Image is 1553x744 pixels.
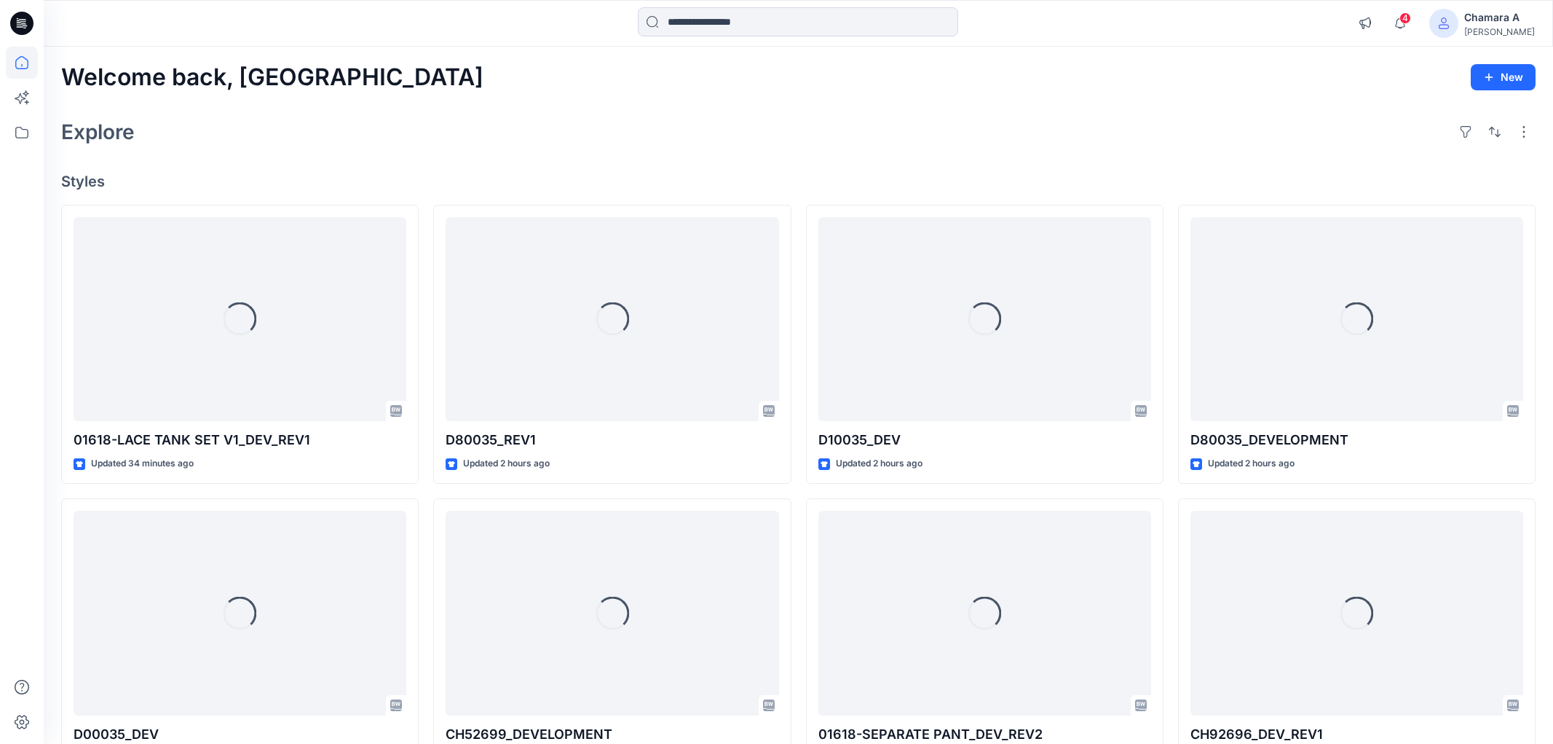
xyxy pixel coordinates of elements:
h4: Styles [61,173,1536,190]
p: Updated 2 hours ago [836,456,922,471]
p: D10035_DEV [818,430,1151,450]
button: New [1471,64,1536,90]
p: D80035_REV1 [446,430,778,450]
h2: Explore [61,120,135,144]
p: Updated 2 hours ago [463,456,550,471]
svg: avatar [1438,17,1450,29]
p: D80035_DEVELOPMENT [1190,430,1523,450]
h2: Welcome back, [GEOGRAPHIC_DATA] [61,64,483,91]
p: Updated 2 hours ago [1208,456,1295,471]
span: 4 [1399,12,1411,24]
p: 01618-LACE TANK SET V1_DEV_REV1 [74,430,406,450]
p: Updated 34 minutes ago [91,456,194,471]
div: [PERSON_NAME] [1464,26,1535,37]
div: Chamara A [1464,9,1535,26]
